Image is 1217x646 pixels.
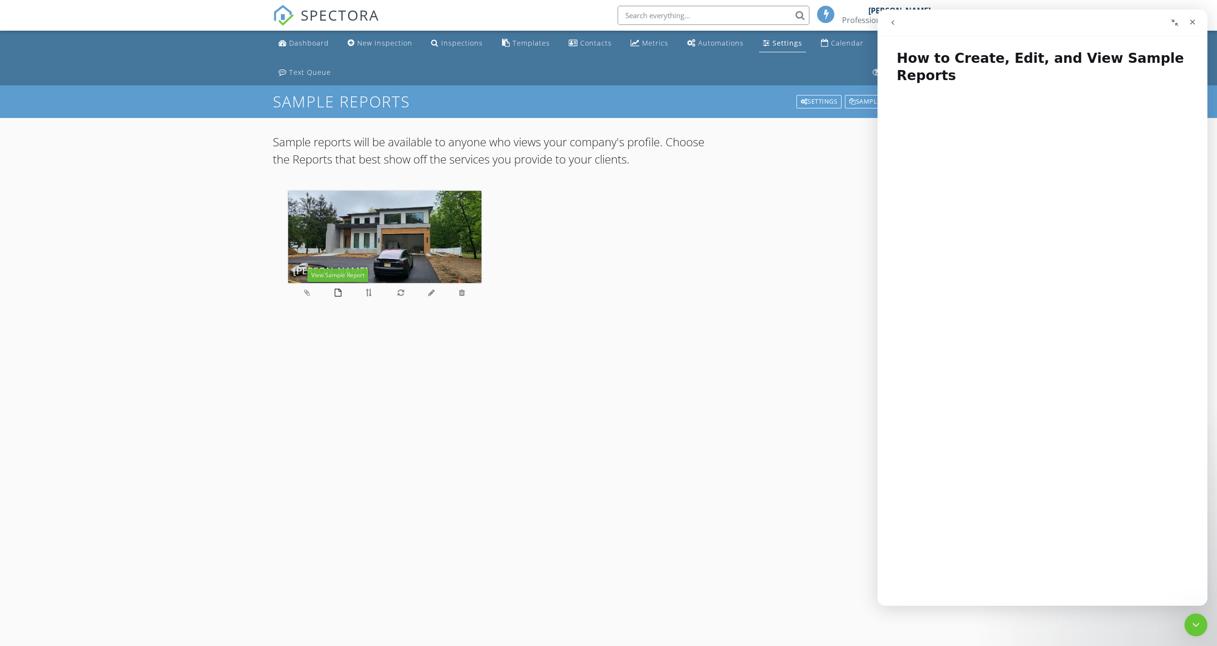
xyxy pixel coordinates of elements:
[842,15,938,25] div: Professional Inspection NJ Inc
[642,38,668,47] div: Metrics
[1184,613,1207,636] iframe: Intercom live chat
[565,35,616,52] a: Contacts
[275,64,335,82] a: Text Queue
[698,38,744,47] div: Automations
[817,35,867,52] a: Calendar
[772,38,802,47] div: Settings
[796,94,843,109] a: Settings
[441,38,483,47] div: Inspections
[683,35,748,52] a: Automations (Basic)
[273,93,944,110] h1: Sample Reports
[273,5,294,26] img: The Best Home Inspection Software - Spectora
[427,35,487,52] a: Inspections
[845,95,943,108] div: Sample Reports (public)
[869,64,942,82] a: Support Center
[344,35,416,52] a: New Inspection
[273,133,720,168] p: Sample reports will be available to anyone who views your company's profile. Choose the Reports t...
[311,271,364,279] span: View Sample Report
[357,38,412,47] div: New Inspection
[831,38,864,47] div: Calendar
[289,68,331,77] div: Text Queue
[868,6,931,15] div: [PERSON_NAME]
[275,35,333,52] a: Dashboard
[289,38,329,47] div: Dashboard
[796,95,842,108] div: Settings
[513,38,550,47] div: Templates
[878,10,1207,606] iframe: Intercom live chat
[618,6,809,25] input: Search everything...
[498,35,554,52] a: Templates
[759,35,806,52] a: Settings
[844,94,944,109] a: Sample Reports (public)
[273,13,379,33] a: SPECTORA
[627,35,672,52] a: Metrics
[301,5,379,25] span: SPECTORA
[580,38,612,47] div: Contacts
